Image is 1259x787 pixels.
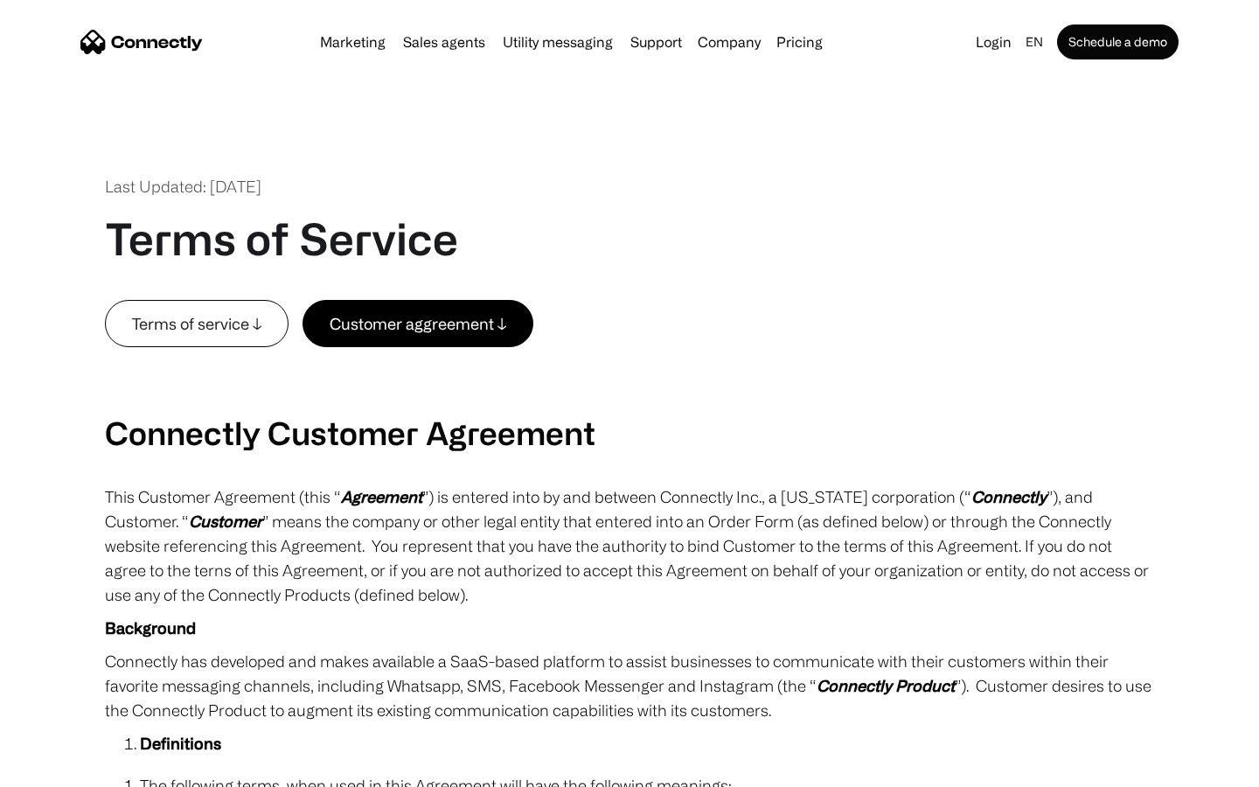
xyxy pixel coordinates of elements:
[105,175,261,198] div: Last Updated: [DATE]
[35,756,105,781] ul: Language list
[17,755,105,781] aside: Language selected: English
[1026,30,1043,54] div: en
[971,488,1047,505] em: Connectly
[769,35,830,49] a: Pricing
[496,35,620,49] a: Utility messaging
[623,35,689,49] a: Support
[189,512,262,530] em: Customer
[313,35,393,49] a: Marketing
[140,735,221,752] strong: Definitions
[105,347,1154,372] p: ‍
[341,488,422,505] em: Agreement
[969,30,1019,54] a: Login
[105,380,1154,405] p: ‍
[817,677,955,694] em: Connectly Product
[105,619,196,637] strong: Background
[330,311,506,336] div: Customer aggreement ↓
[698,30,761,54] div: Company
[105,212,458,265] h1: Terms of Service
[132,311,261,336] div: Terms of service ↓
[105,649,1154,722] p: Connectly has developed and makes available a SaaS-based platform to assist businesses to communi...
[396,35,492,49] a: Sales agents
[105,484,1154,607] p: This Customer Agreement (this “ ”) is entered into by and between Connectly Inc., a [US_STATE] co...
[105,414,1154,451] h2: Connectly Customer Agreement
[1057,24,1179,59] a: Schedule a demo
